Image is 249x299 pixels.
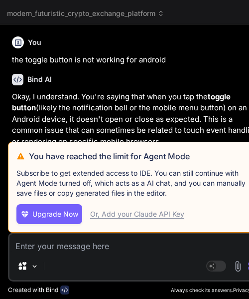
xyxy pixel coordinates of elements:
img: Pick Models [30,262,39,271]
img: attachment [232,261,244,272]
div: Or, Add your Claude API Key [90,209,184,219]
span: Upgrade Now [32,209,78,219]
h6: Bind AI [27,74,52,84]
button: Upgrade Now [16,204,82,224]
h6: You [28,37,41,47]
p: Created with Bind [8,286,58,294]
h3: You have reached the limit for Agent Mode [29,150,247,162]
img: bind-logo [60,286,69,295]
span: modern_futuristic_crypto_exchange_platform [7,8,164,18]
